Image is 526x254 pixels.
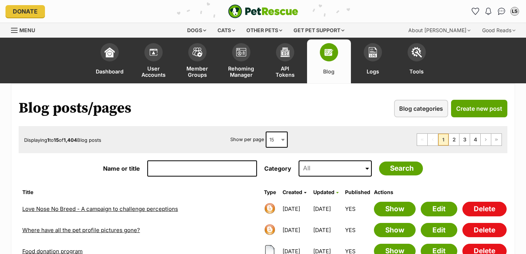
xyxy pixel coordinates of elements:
[228,4,298,18] img: logo-e224e6f780fb5917bec1dbf3a21bbac754714ae5b6737aabdf751b685950b380.svg
[283,189,302,195] span: Created
[64,137,77,143] strong: 1,404
[182,23,211,38] div: Dogs
[148,47,159,57] img: members-icon-d6bcda0bfb97e5ba05b48644448dc2971f67d37433e5abca221da40c41542bd5.svg
[456,104,502,113] span: Create new post
[409,65,424,78] span: Tools
[469,5,481,17] a: Favourites
[241,23,287,38] div: Other pets
[417,134,427,145] span: First page
[283,189,306,195] a: Created
[477,23,521,38] div: Good Reads
[342,186,373,198] th: Published
[438,134,449,145] span: Page 1
[367,65,379,78] span: Logs
[483,5,494,17] button: Notifications
[54,137,59,143] strong: 15
[103,165,140,172] label: Name or title
[379,162,423,175] input: Search
[395,39,439,83] a: Tools
[342,220,373,240] td: YES
[511,8,518,15] div: LS
[462,223,507,238] a: Delete
[261,186,279,198] th: Type
[264,224,276,235] img: blog-icon-602535998e1b9af7d3fbb337315d32493adccdcdd5913876e2c9cc7040b7a11a.png
[105,47,115,57] img: dashboard-icon-eb2f2d2d3e046f16d808141f083e7271f6b2e854fb5c12c21221c1fb7104beca.svg
[310,220,341,240] td: [DATE]
[264,165,291,172] label: Category
[141,65,166,78] span: User Accounts
[403,23,476,38] div: About [PERSON_NAME]
[47,137,49,143] strong: 1
[417,133,502,146] nav: Pagination
[212,23,240,38] div: Cats
[307,39,351,83] a: Blog
[228,65,254,78] span: Rehoming Manager
[219,39,263,83] a: Rehoming Manager
[399,104,443,113] span: Blog categories
[421,223,457,238] a: Edit
[185,65,210,78] span: Member Groups
[228,4,298,18] a: PetRescue
[11,23,40,36] a: Menu
[509,5,521,17] button: My account
[428,134,438,145] span: Previous page
[342,199,373,219] td: YES
[175,39,219,83] a: Member Groups
[496,5,507,17] a: Conversations
[368,47,378,57] img: logs-icon-5bf4c29380941ae54b88474b1138927238aebebbc450bc62c8517511492d5a22.svg
[272,65,298,78] span: API Tokens
[374,202,416,216] a: Show
[19,27,35,33] span: Menu
[351,39,395,83] a: Logs
[462,202,507,216] a: Delete
[22,205,178,212] a: Love Nose No Breed - A campaign to challenge perceptions
[481,134,491,145] a: Next page
[491,134,502,145] a: Last page
[96,65,124,78] span: Dashboard
[412,47,422,57] img: tools-icon-677f8b7d46040df57c17cb185196fc8e01b2b03676c49af7ba82c462532e62ee.svg
[280,47,290,57] img: api-icon-849e3a9e6f871e3acf1f60245d25b4cd0aad652aa5f5372336901a6a67317bd8.svg
[470,134,480,145] a: Page 4
[324,47,334,57] img: blogs-icon-e71fceff818bbaa76155c998696f2ea9b8fc06abc828b24f45ee82a475c2fd99.svg
[485,8,491,15] img: notifications-46538b983faf8c2785f20acdc204bb7945ddae34d4c08c2a6579f10ce5e182be.svg
[230,137,264,142] label: Show per page
[469,5,521,17] ul: Account quick links
[374,223,416,238] a: Show
[374,186,507,198] th: Actions
[263,39,307,83] a: API Tokens
[323,65,334,78] span: Blog
[299,160,372,177] input: All
[288,23,349,38] div: Get pet support
[24,137,101,143] span: Displaying to of Blog posts
[266,132,288,148] span: 15
[5,5,45,18] a: Donate
[236,48,246,57] img: group-profile-icon-3fa3cf56718a62981997c0bc7e787c4b2cf8bcc04b72c1350f741eb67cf2f40e.svg
[449,134,459,145] a: Page 2
[498,8,506,15] img: chat-41dd97257d64d25036548639549fe6c8038ab92f7586957e7f3b1b290dea8141.svg
[132,39,175,83] a: User Accounts
[192,48,203,57] img: team-members-icon-5396bd8760b3fe7c0b43da4ab00e1e3bb1a5d9ba89233759b79545d2d3fc5d0d.svg
[280,199,309,219] td: [DATE]
[313,189,334,195] span: Updated
[310,199,341,219] td: [DATE]
[22,227,140,234] a: Where have all the pet profile pictures gone?
[19,186,260,198] th: Title
[394,100,448,117] a: Blog categories
[459,134,470,145] a: Page 3
[266,134,281,145] span: 15
[280,220,309,240] td: [DATE]
[88,39,132,83] a: Dashboard
[313,189,338,195] a: Updated
[451,100,507,117] a: Create new post
[19,100,131,117] h1: Blog posts/pages
[264,202,276,214] img: blog-icon-602535998e1b9af7d3fbb337315d32493adccdcdd5913876e2c9cc7040b7a11a.png
[421,202,457,216] a: Edit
